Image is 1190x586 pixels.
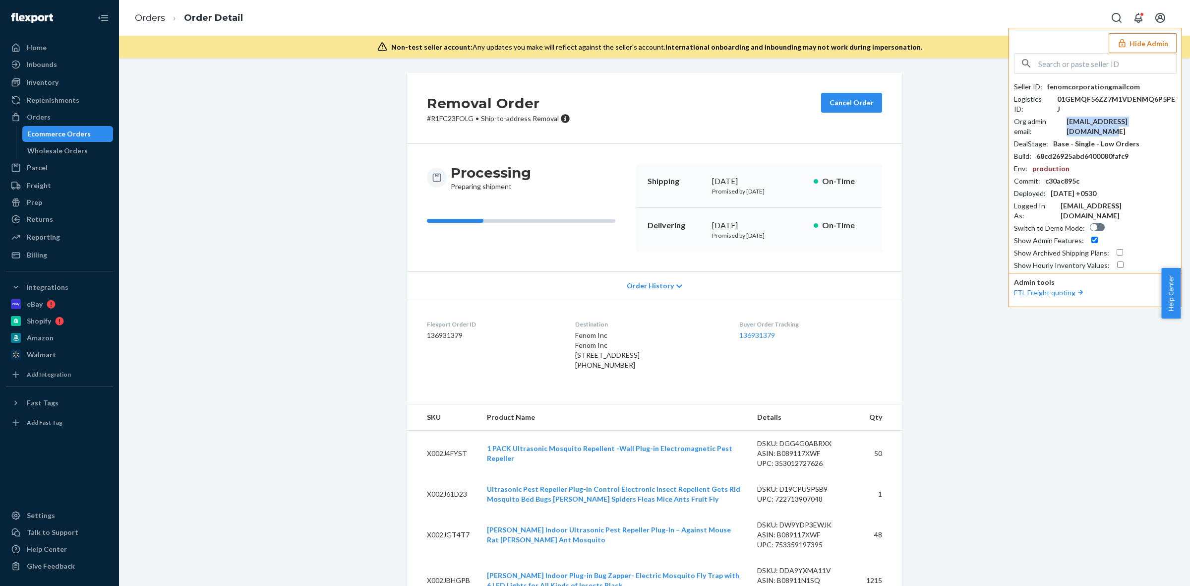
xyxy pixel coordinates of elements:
a: Order Detail [184,12,243,23]
div: UPC: 353012727626 [757,458,850,468]
div: Deployed : [1014,189,1046,198]
dt: Flexport Order ID [427,320,559,328]
a: Replenishments [6,92,113,108]
div: Ecommerce Orders [27,129,91,139]
td: X002JGT4T7 [407,512,479,558]
button: Give Feedback [6,558,113,574]
a: Inventory [6,74,113,90]
a: Ultrasonic Pest Repeller Plug-in Control Electronic Insect Repellent Gets Rid Mosquito Bed Bugs [... [487,485,740,503]
div: Add Integration [27,370,71,379]
span: Fenom Inc Fenom Inc [STREET_ADDRESS] [575,331,640,359]
div: ASIN: B089117XWF [757,449,850,458]
div: [EMAIL_ADDRESS][DOMAIN_NAME] [1061,201,1177,221]
div: Reporting [27,232,60,242]
div: Give Feedback [27,561,75,571]
div: Parcel [27,163,48,173]
div: DSKU: DW9YDP3EWJK [757,520,850,530]
div: DSKU: DDA9YXMA11V [757,566,850,576]
div: c30ac895c [1045,176,1079,186]
p: Shipping [648,176,704,187]
th: Details [749,404,858,431]
a: Inbounds [6,57,113,72]
a: Amazon [6,330,113,346]
td: 50 [858,431,902,477]
div: Replenishments [27,95,79,105]
div: Add Fast Tag [27,418,62,427]
div: Integrations [27,282,68,292]
span: Order History [627,281,674,291]
p: Delivering [648,220,704,231]
div: Shopify [27,316,51,326]
a: 1 PACK Ultrasonic Mosquito Repellent -Wall Plug-in Electromagnetic Pest Repeller [487,444,732,462]
button: Integrations [6,279,113,295]
div: fenomcorporationgmailcom [1047,82,1140,92]
div: Freight [27,181,51,191]
div: [EMAIL_ADDRESS][DOMAIN_NAME] [1067,117,1177,136]
div: UPC: 722713907048 [757,494,850,504]
p: # R1FC23FOLG [427,114,570,124]
div: Org admin email : [1014,117,1062,136]
button: Cancel Order [821,93,882,113]
div: [PHONE_NUMBER] [575,360,723,370]
input: Search or paste seller ID [1038,54,1176,73]
div: Talk to Support [27,527,78,537]
a: Billing [6,247,113,263]
div: [DATE] [712,220,806,231]
a: Prep [6,195,113,210]
div: Logistics ID : [1014,94,1052,114]
button: Open account menu [1150,8,1170,28]
a: Ecommerce Orders [22,126,114,142]
div: DSKU: DGG4G0ABRXX [757,439,850,449]
img: Flexport logo [11,13,53,23]
p: Promised by [DATE] [712,231,806,240]
a: Freight [6,178,113,194]
span: International onboarding and inbounding may not work during impersonation. [665,43,922,51]
div: Env : [1014,164,1027,174]
div: production [1032,164,1070,174]
td: 1 [858,476,902,512]
div: eBay [27,299,43,309]
dt: Buyer Order Tracking [739,320,882,328]
td: X002J4FYST [407,431,479,477]
div: DealStage : [1014,139,1048,149]
div: Show Hourly Inventory Values : [1014,260,1110,270]
button: Open Search Box [1107,8,1127,28]
p: Promised by [DATE] [712,187,806,195]
button: Hide Admin [1109,33,1177,53]
a: FTL Freight quoting [1014,288,1085,297]
div: Preparing shipment [451,164,531,192]
div: [DATE] [712,176,806,187]
div: Logged In As : [1014,201,1056,221]
div: Base - Single - Low Orders [1053,139,1139,149]
span: Non-test seller account: [391,43,473,51]
a: Orders [135,12,165,23]
a: Wholesale Orders [22,143,114,159]
td: 48 [858,512,902,558]
button: Help Center [1161,268,1181,319]
a: Shopify [6,313,113,329]
button: Open notifications [1129,8,1148,28]
div: Build : [1014,151,1031,161]
a: eBay [6,296,113,312]
div: Amazon [27,333,54,343]
div: Walmart [27,350,56,360]
div: Any updates you make will reflect against the seller's account. [391,42,922,52]
a: Help Center [6,541,113,557]
div: Commit : [1014,176,1040,186]
div: ASIN: B089117XWF [757,530,850,540]
th: SKU [407,404,479,431]
div: 68cd26925abd6400080fafc9 [1036,151,1129,161]
div: Prep [27,197,42,207]
a: Returns [6,211,113,227]
a: 136931379 [739,331,775,339]
a: Add Fast Tag [6,415,113,431]
dt: Destination [575,320,723,328]
div: UPC: 753359197395 [757,540,850,550]
a: Home [6,40,113,56]
p: Admin tools [1014,277,1177,287]
a: [PERSON_NAME] Indoor Ultrasonic Pest Repeller Plug-In – Against Mouse Rat [PERSON_NAME] Ant Mosquito [487,525,731,544]
ol: breadcrumbs [127,3,251,33]
a: Parcel [6,160,113,176]
div: ASIN: B08911N1SQ [757,576,850,586]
